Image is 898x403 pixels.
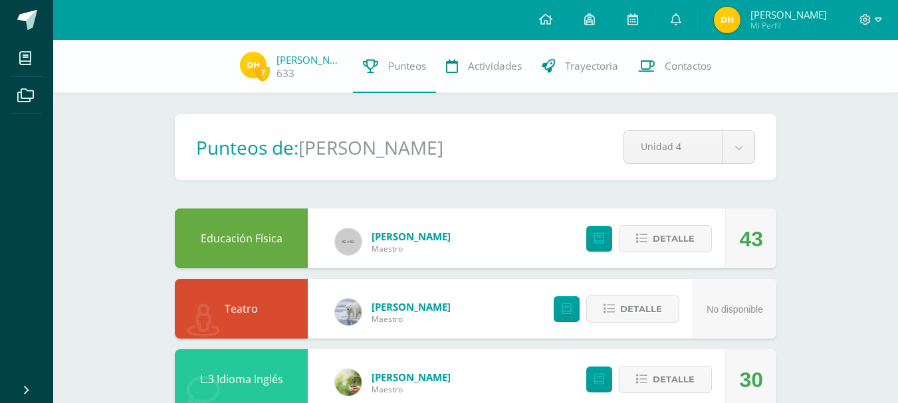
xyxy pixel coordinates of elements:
span: Actividades [468,59,522,73]
a: Contactos [628,40,721,93]
div: 43 [739,209,763,269]
div: Educación Física [175,208,308,268]
img: d9ccee0ca2db0f1535b9b3a302565e18.png [714,7,740,33]
span: Contactos [665,59,711,73]
span: Punteos [388,59,426,73]
img: a5ec97171129a96b385d3d847ecf055b.png [335,369,362,396]
span: Detalle [620,297,662,321]
button: Detalle [619,366,712,393]
span: [PERSON_NAME] [372,230,451,243]
span: Mi Perfil [750,20,827,31]
span: Trayectoria [565,59,618,73]
img: bb12ee73cbcbadab578609fc3959b0d5.png [335,299,362,325]
span: [PERSON_NAME] [372,370,451,384]
span: [PERSON_NAME] [750,8,827,21]
span: 7 [255,64,270,81]
span: Detalle [653,226,695,251]
span: Maestro [372,313,451,325]
img: 60x60 [335,228,362,255]
a: Trayectoria [532,40,628,93]
span: [PERSON_NAME] [372,300,451,313]
span: Unidad 4 [641,131,706,162]
a: Unidad 4 [624,131,754,163]
a: Punteos [353,40,436,93]
img: d9ccee0ca2db0f1535b9b3a302565e18.png [240,52,267,78]
span: Detalle [653,367,695,392]
button: Detalle [586,295,679,323]
a: Actividades [436,40,532,93]
h1: [PERSON_NAME] [298,135,443,160]
a: 633 [277,66,294,80]
span: Maestro [372,384,451,395]
h1: Punteos de: [196,135,298,160]
a: [PERSON_NAME] [277,53,343,66]
button: Detalle [619,225,712,252]
span: No disponible [707,304,763,315]
div: Teatro [175,279,308,339]
span: Maestro [372,243,451,254]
